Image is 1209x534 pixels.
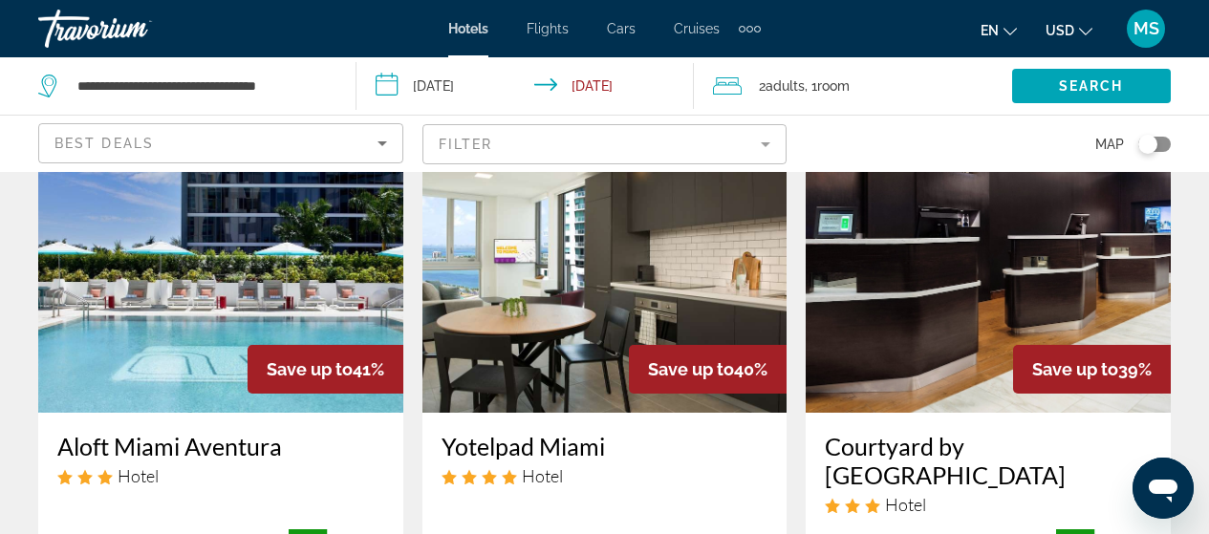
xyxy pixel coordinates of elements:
[57,432,384,460] a: Aloft Miami Aventura
[806,107,1171,413] img: Hotel image
[629,345,787,394] div: 40%
[38,107,403,413] img: Hotel image
[981,16,1017,44] button: Change language
[1012,69,1171,103] button: Search
[356,57,694,115] button: Check-in date: Dec 30, 2025 Check-out date: Jan 4, 2026
[1095,131,1124,158] span: Map
[422,107,788,413] img: Hotel image
[522,465,563,486] span: Hotel
[422,123,788,165] button: Filter
[694,57,1012,115] button: Travelers: 2 adults, 0 children
[674,21,720,36] a: Cruises
[442,465,768,486] div: 4 star Hotel
[825,494,1152,515] div: 3 star Hotel
[1046,23,1074,38] span: USD
[118,465,159,486] span: Hotel
[648,359,734,379] span: Save up to
[54,132,387,155] mat-select: Sort by
[57,465,384,486] div: 3 star Hotel
[442,432,768,460] a: Yotelpad Miami
[527,21,569,36] a: Flights
[739,13,761,44] button: Extra navigation items
[54,136,154,151] span: Best Deals
[981,23,999,38] span: en
[1133,19,1159,38] span: MS
[825,432,1152,489] a: Courtyard by [GEOGRAPHIC_DATA]
[248,345,403,394] div: 41%
[759,73,805,99] span: 2
[1032,359,1118,379] span: Save up to
[1013,345,1171,394] div: 39%
[1133,458,1194,519] iframe: Button to launch messaging window
[1124,136,1171,153] button: Toggle map
[766,78,805,94] span: Adults
[267,359,353,379] span: Save up to
[38,4,229,53] a: Travorium
[1121,9,1171,49] button: User Menu
[448,21,488,36] a: Hotels
[805,73,850,99] span: , 1
[885,494,926,515] span: Hotel
[1059,78,1124,94] span: Search
[1046,16,1092,44] button: Change currency
[607,21,636,36] a: Cars
[817,78,850,94] span: Room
